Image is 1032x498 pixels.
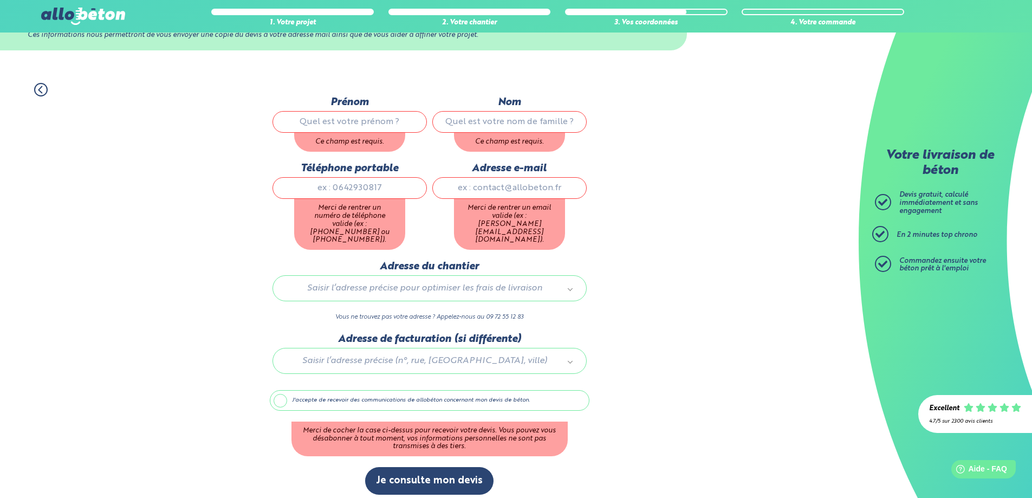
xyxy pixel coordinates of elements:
[454,133,565,152] div: Ce champ est requis.
[388,19,551,27] div: 2. Votre chantier
[742,19,904,27] div: 4. Votre commande
[284,281,575,295] a: Saisir l’adresse précise pour optimiser les frais de livraison
[294,133,405,152] div: Ce champ est requis.
[432,177,587,199] input: ex : contact@allobeton.fr
[272,111,427,133] input: Quel est votre prénom ?
[288,281,561,295] span: Saisir l’adresse précise pour optimiser les frais de livraison
[936,456,1020,486] iframe: Help widget launcher
[270,390,589,411] label: J'accepte de recevoir des communications de allobéton concernant mon devis de béton.
[432,111,587,133] input: Quel est votre nom de famille ?
[294,199,405,250] div: Merci de rentrer un numéro de téléphone valide (ex : [PHONE_NUMBER] ou [PHONE_NUMBER]).
[565,19,728,27] div: 3. Vos coordonnées
[211,19,374,27] div: 1. Votre projet
[28,31,660,40] div: Ces informations nous permettront de vous envoyer une copie du devis à votre adresse mail ainsi q...
[454,199,565,250] div: Merci de rentrer un email valide (ex : [PERSON_NAME][EMAIL_ADDRESS][DOMAIN_NAME]).
[432,96,587,108] label: Nom
[365,467,494,495] button: Je consulte mon devis
[432,163,587,174] label: Adresse e-mail
[272,261,587,273] label: Adresse du chantier
[272,163,427,174] label: Téléphone portable
[272,312,587,322] p: Vous ne trouvez pas votre adresse ? Appelez-nous au 09 72 55 12 83
[272,96,427,108] label: Prénom
[41,8,125,25] img: allobéton
[272,177,427,199] input: ex : 0642930817
[291,422,568,456] div: Merci de cocher la case ci-dessus pour recevoir votre devis. Vous pouvez vous désabonner à tout m...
